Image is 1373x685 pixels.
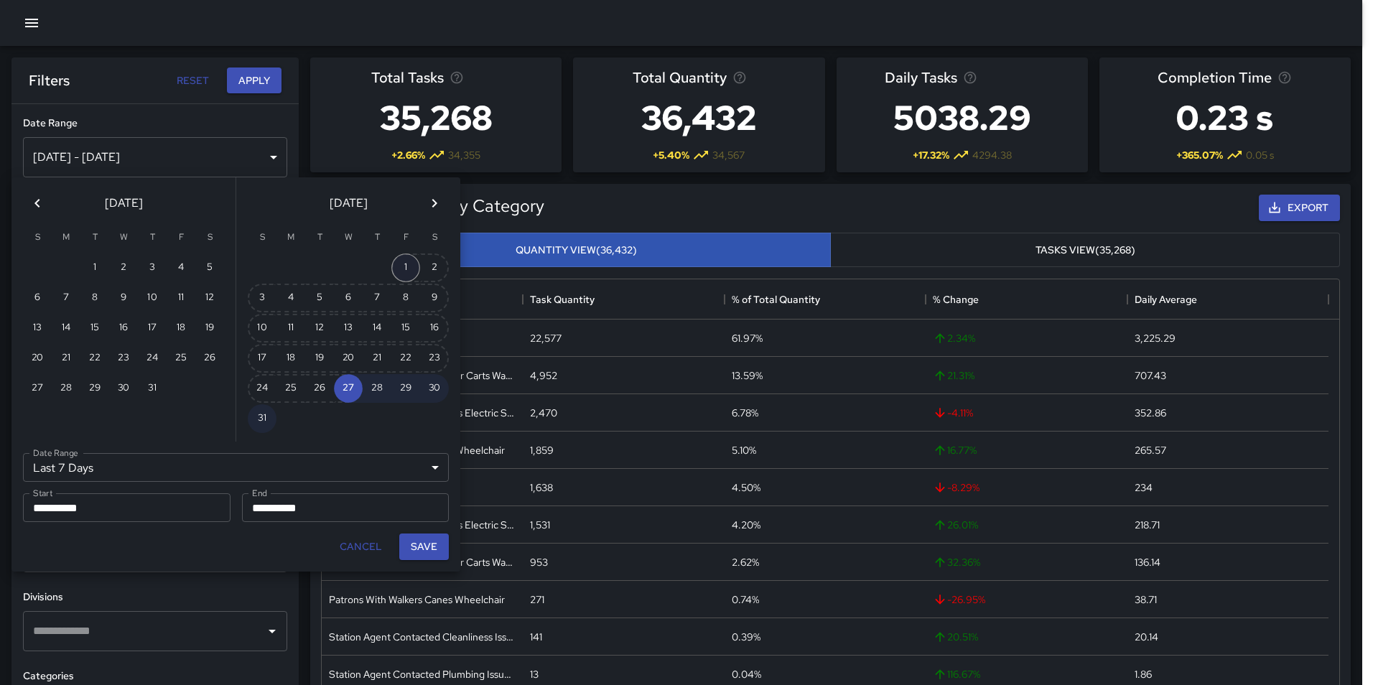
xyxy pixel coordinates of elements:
span: Saturday [197,223,223,252]
button: 31 [248,404,276,433]
button: 15 [391,314,420,342]
button: 20 [23,344,52,373]
button: 26 [305,374,334,403]
span: Monday [278,223,304,252]
button: 10 [248,314,276,342]
span: [DATE] [105,193,143,213]
button: 17 [138,314,167,342]
label: End [252,487,267,499]
button: 28 [52,374,80,403]
button: 9 [109,284,138,312]
button: 14 [363,314,391,342]
button: 5 [305,284,334,312]
button: 17 [248,344,276,373]
div: Last 7 Days [23,453,449,482]
button: 2 [109,253,138,282]
button: 6 [334,284,363,312]
button: 24 [248,374,276,403]
span: Thursday [139,223,165,252]
button: 7 [363,284,391,312]
button: 20 [334,344,363,373]
button: 3 [138,253,167,282]
button: 28 [363,374,391,403]
span: Sunday [24,223,50,252]
button: 15 [80,314,109,342]
button: 23 [420,344,449,373]
button: 30 [109,374,138,403]
button: 25 [276,374,305,403]
button: Cancel [334,533,388,560]
span: Sunday [249,223,275,252]
button: 18 [276,344,305,373]
button: 3 [248,284,276,312]
button: 29 [391,374,420,403]
button: 30 [420,374,449,403]
button: 22 [80,344,109,373]
span: [DATE] [330,193,368,213]
button: 4 [167,253,195,282]
span: Tuesday [307,223,332,252]
span: Friday [393,223,419,252]
button: Save [399,533,449,560]
button: 11 [276,314,305,342]
span: Wednesday [335,223,361,252]
span: Thursday [364,223,390,252]
button: 11 [167,284,195,312]
button: 26 [195,344,224,373]
button: 19 [305,344,334,373]
button: 7 [52,284,80,312]
button: 27 [334,374,363,403]
button: Next month [420,189,449,218]
button: 12 [305,314,334,342]
button: 1 [391,253,420,282]
button: 18 [167,314,195,342]
button: 22 [391,344,420,373]
button: 29 [80,374,109,403]
button: 21 [363,344,391,373]
button: 27 [23,374,52,403]
button: 9 [420,284,449,312]
button: 16 [420,314,449,342]
button: 16 [109,314,138,342]
button: 13 [23,314,52,342]
button: 25 [167,344,195,373]
button: 13 [334,314,363,342]
label: Start [33,487,52,499]
label: Date Range [33,447,78,459]
button: 2 [420,253,449,282]
button: Previous month [23,189,52,218]
button: 4 [276,284,305,312]
span: Saturday [422,223,447,252]
span: Wednesday [111,223,136,252]
button: 8 [80,284,109,312]
button: 24 [138,344,167,373]
button: 6 [23,284,52,312]
button: 12 [195,284,224,312]
button: 10 [138,284,167,312]
span: Tuesday [82,223,108,252]
button: 14 [52,314,80,342]
button: 23 [109,344,138,373]
button: 5 [195,253,224,282]
span: Monday [53,223,79,252]
button: 1 [80,253,109,282]
button: 21 [52,344,80,373]
span: Friday [168,223,194,252]
button: 8 [391,284,420,312]
button: 31 [138,374,167,403]
button: 19 [195,314,224,342]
